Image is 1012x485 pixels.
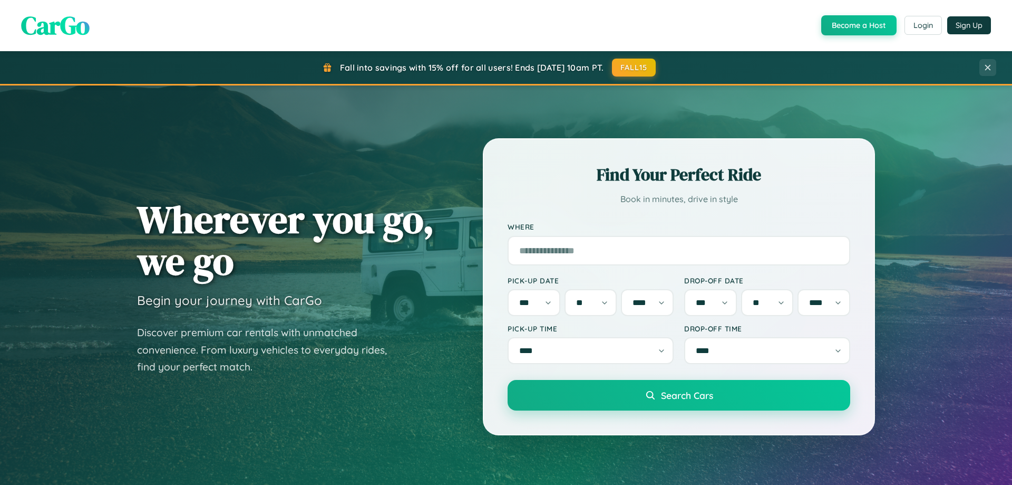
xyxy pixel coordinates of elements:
button: FALL15 [612,59,656,77]
button: Become a Host [821,15,897,35]
button: Sign Up [947,16,991,34]
span: Fall into savings with 15% off for all users! Ends [DATE] 10am PT. [340,62,604,73]
label: Pick-up Date [508,276,674,285]
button: Login [904,16,942,35]
span: CarGo [21,8,90,43]
p: Discover premium car rentals with unmatched convenience. From luxury vehicles to everyday rides, ... [137,324,401,376]
button: Search Cars [508,380,850,411]
p: Book in minutes, drive in style [508,192,850,207]
h2: Find Your Perfect Ride [508,163,850,186]
label: Drop-off Time [684,324,850,333]
label: Drop-off Date [684,276,850,285]
label: Pick-up Time [508,324,674,333]
h3: Begin your journey with CarGo [137,292,322,308]
label: Where [508,223,850,232]
h1: Wherever you go, we go [137,198,434,282]
span: Search Cars [661,389,713,401]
